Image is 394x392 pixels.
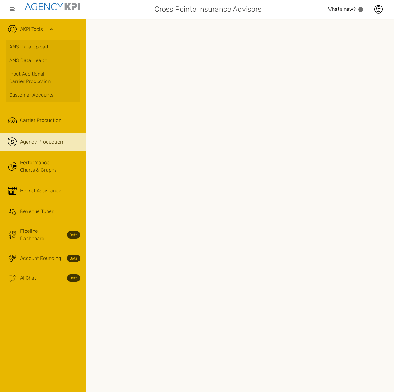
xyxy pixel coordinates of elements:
[20,138,63,146] span: Agency Production
[6,88,80,102] a: Customer Accounts
[67,274,80,282] strong: Beta
[154,4,261,15] span: Cross Pointe Insurance Advisors
[20,255,61,262] span: Account Rounding
[67,231,80,239] strong: Beta
[6,54,80,67] a: AMS Data Health
[20,26,43,33] a: AKPI Tools
[25,3,80,10] img: agencykpi-logo-550x69-2d9e3fa8.png
[20,208,54,215] span: Revenue Tuner
[20,274,36,282] span: AI Chat
[6,67,80,88] a: Input AdditionalCarrier Production
[6,40,80,54] a: AMS Data Upload
[328,6,356,12] span: What’s new?
[9,91,77,99] div: Customer Accounts
[20,227,63,242] span: Pipeline Dashboard
[20,187,61,194] span: Market Assistance
[67,255,80,262] strong: Beta
[20,117,61,124] span: Carrier Production
[9,57,47,64] span: AMS Data Health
